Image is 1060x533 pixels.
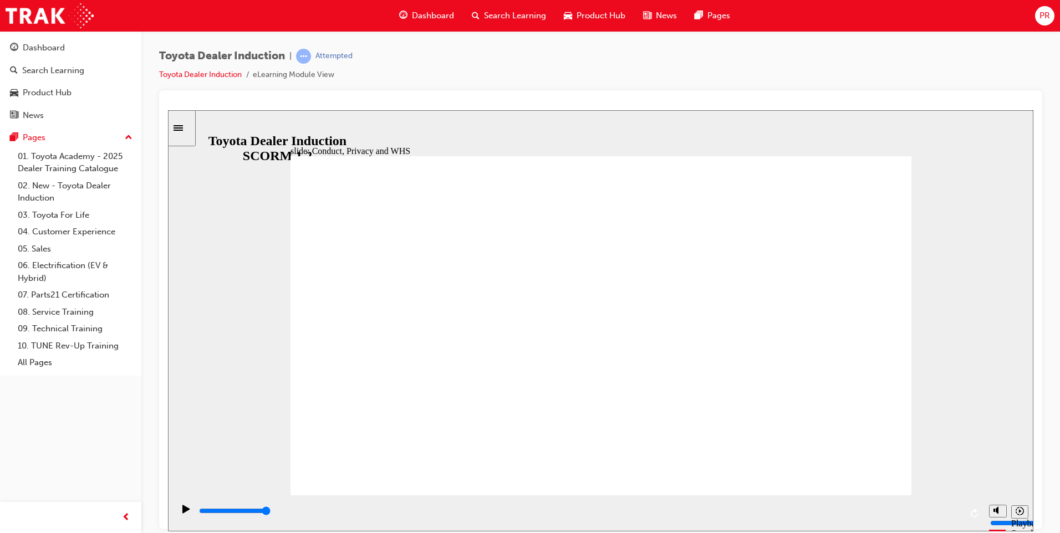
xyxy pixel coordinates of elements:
[23,109,44,122] div: News
[13,148,137,177] a: 01. Toyota Academy - 2025 Dealer Training Catalogue
[253,69,334,81] li: eLearning Module View
[23,86,72,99] div: Product Hub
[472,9,480,23] span: search-icon
[634,4,686,27] a: news-iconNews
[10,43,18,53] span: guage-icon
[4,105,137,126] a: News
[816,385,860,421] div: misc controls
[643,9,651,23] span: news-icon
[821,394,839,407] button: Mute (Ctrl+Alt+M)
[843,408,860,428] div: Playback Speed
[4,127,137,148] button: Pages
[13,320,137,337] a: 09. Technical Training
[4,60,137,81] a: Search Learning
[13,257,137,286] a: 06. Electrification (EV & Hybrid)
[686,4,739,27] a: pages-iconPages
[564,9,572,23] span: car-icon
[656,9,677,22] span: News
[399,9,407,23] span: guage-icon
[799,395,816,412] button: Replay (Ctrl+Alt+R)
[289,50,292,63] span: |
[843,395,860,408] button: Playback speed
[13,240,137,258] a: 05. Sales
[1035,6,1054,25] button: PR
[1039,9,1050,22] span: PR
[159,50,285,63] span: Toyota Dealer Induction
[484,9,546,22] span: Search Learning
[390,4,463,27] a: guage-iconDashboard
[13,286,137,304] a: 07. Parts21 Certification
[6,385,816,421] div: playback controls
[4,38,137,58] a: Dashboard
[31,396,103,405] input: slide progress
[4,35,137,127] button: DashboardSearch LearningProduct HubNews
[463,4,555,27] a: search-iconSearch Learning
[13,354,137,371] a: All Pages
[13,304,137,321] a: 08. Service Training
[315,51,353,61] div: Attempted
[822,408,894,417] input: volume
[13,337,137,355] a: 10. TUNE Rev-Up Training
[6,3,94,28] img: Trak
[13,223,137,240] a: 04. Customer Experience
[577,9,625,22] span: Product Hub
[13,177,137,207] a: 02. New - Toyota Dealer Induction
[412,9,454,22] span: Dashboard
[125,131,132,145] span: up-icon
[122,511,130,525] span: prev-icon
[23,42,65,54] div: Dashboard
[10,133,18,143] span: pages-icon
[10,111,18,121] span: news-icon
[13,207,137,224] a: 03. Toyota For Life
[10,88,18,98] span: car-icon
[296,49,311,64] span: learningRecordVerb_ATTEMPT-icon
[695,9,703,23] span: pages-icon
[10,66,18,76] span: search-icon
[22,64,84,77] div: Search Learning
[23,131,45,144] div: Pages
[555,4,634,27] a: car-iconProduct Hub
[6,394,24,413] button: Play (Ctrl+Alt+P)
[707,9,730,22] span: Pages
[159,70,242,79] a: Toyota Dealer Induction
[4,83,137,103] a: Product Hub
